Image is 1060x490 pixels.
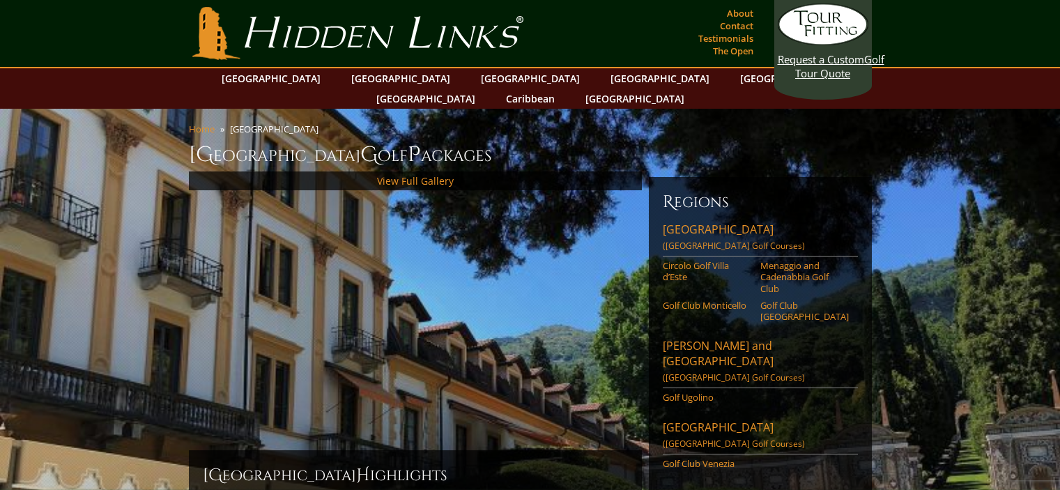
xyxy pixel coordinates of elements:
a: [GEOGRAPHIC_DATA] [578,89,691,109]
a: [GEOGRAPHIC_DATA]([GEOGRAPHIC_DATA] Golf Courses) [663,420,858,454]
a: [GEOGRAPHIC_DATA] [474,68,587,89]
span: ([GEOGRAPHIC_DATA] Golf Courses) [663,372,805,383]
a: Contact [716,16,757,36]
span: Request a Custom [778,52,864,66]
h1: [GEOGRAPHIC_DATA] olf ackages [189,141,872,169]
h6: Regions [663,191,858,213]
a: [GEOGRAPHIC_DATA] [604,68,716,89]
a: Home [189,123,215,135]
a: [GEOGRAPHIC_DATA] [369,89,482,109]
a: Caribbean [499,89,562,109]
a: View Full Gallery [377,174,454,187]
h2: [GEOGRAPHIC_DATA] ighlights [203,464,628,487]
a: About [723,3,757,23]
a: Golf Ugolino [663,392,751,403]
span: ([GEOGRAPHIC_DATA] Golf Courses) [663,240,805,252]
a: Golf Club Monticello [663,300,751,311]
a: [PERSON_NAME] and [GEOGRAPHIC_DATA]([GEOGRAPHIC_DATA] Golf Courses) [663,338,858,388]
a: Golf Club [GEOGRAPHIC_DATA] [760,300,849,323]
li: [GEOGRAPHIC_DATA] [230,123,324,135]
a: [GEOGRAPHIC_DATA] [344,68,457,89]
span: P [408,141,421,169]
span: H [356,464,370,487]
span: ([GEOGRAPHIC_DATA] Golf Courses) [663,438,805,450]
a: Golf Club Venezia [663,458,751,469]
a: [GEOGRAPHIC_DATA] [733,68,846,89]
a: Menaggio and Cadenabbia Golf Club [760,260,849,294]
span: G [360,141,378,169]
a: Circolo Golf Villa d’Este [663,260,751,283]
a: [GEOGRAPHIC_DATA]([GEOGRAPHIC_DATA] Golf Courses) [663,222,858,257]
a: [GEOGRAPHIC_DATA] [215,68,328,89]
a: The Open [709,41,757,61]
a: Request a CustomGolf Tour Quote [778,3,868,80]
a: Testimonials [695,29,757,48]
